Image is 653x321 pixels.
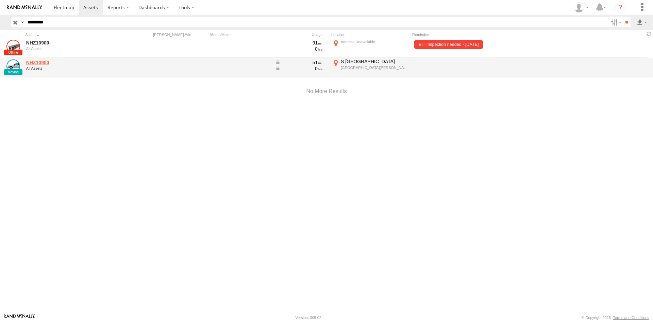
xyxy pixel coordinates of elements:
img: rand-logo.svg [7,5,42,10]
div: 0 [275,46,323,52]
div: © Copyright 2025 - [582,316,649,320]
div: Location [331,32,409,37]
div: Usage [274,32,329,37]
div: Zulema McIntosch [571,2,591,13]
span: BIT Inspection needed - 05/05/2025 [414,40,483,49]
a: View Asset Details [6,40,20,53]
label: Click to View Current Location [331,39,409,57]
div: Model/Make [210,32,271,37]
label: Click to View Current Location [331,58,409,77]
div: 91 [275,40,323,46]
div: undefined [26,47,119,51]
div: S [GEOGRAPHIC_DATA] [341,58,408,65]
a: Terms and Conditions [613,316,649,320]
div: Reminders [412,32,521,37]
i: ? [615,2,626,13]
a: View Asset Details [6,59,20,73]
div: Data from Vehicle CANbus [275,59,323,66]
label: Search Query [20,17,25,27]
div: Version: 305.02 [296,316,321,320]
div: Click to Sort [25,32,120,37]
div: [PERSON_NAME]./Vin [153,32,207,37]
a: Visit our Website [4,314,35,321]
label: Export results as... [636,17,648,27]
div: undefined [26,66,119,70]
span: Refresh [645,31,653,37]
a: NHZ10900 [26,40,119,46]
div: Data from Vehicle CANbus [275,66,323,72]
a: NHZ10900 [26,59,119,66]
div: [GEOGRAPHIC_DATA][PERSON_NAME],[GEOGRAPHIC_DATA] [341,65,408,70]
label: Search Filter Options [608,17,623,27]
